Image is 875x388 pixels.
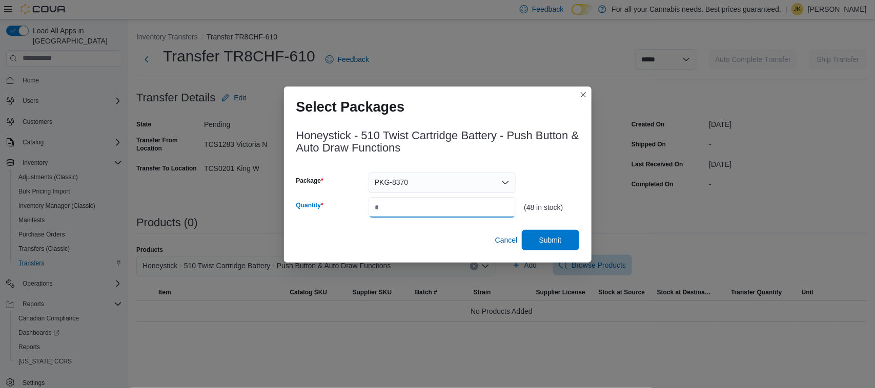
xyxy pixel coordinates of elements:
[491,230,522,250] button: Cancel
[495,235,518,245] span: Cancel
[296,201,323,209] label: Quantity
[539,235,562,245] span: Submit
[296,130,579,154] h3: Honeystick - 510 Twist Cartridge Battery - Push Button & Auto Draw Functions
[524,203,579,211] div: (48 in stock)
[296,177,323,185] label: Package
[501,179,510,187] button: Open list of options
[522,230,579,250] button: Submit
[375,176,408,188] span: PKG-8370
[296,99,405,115] h1: Select Packages
[577,89,589,101] button: Closes this modal window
